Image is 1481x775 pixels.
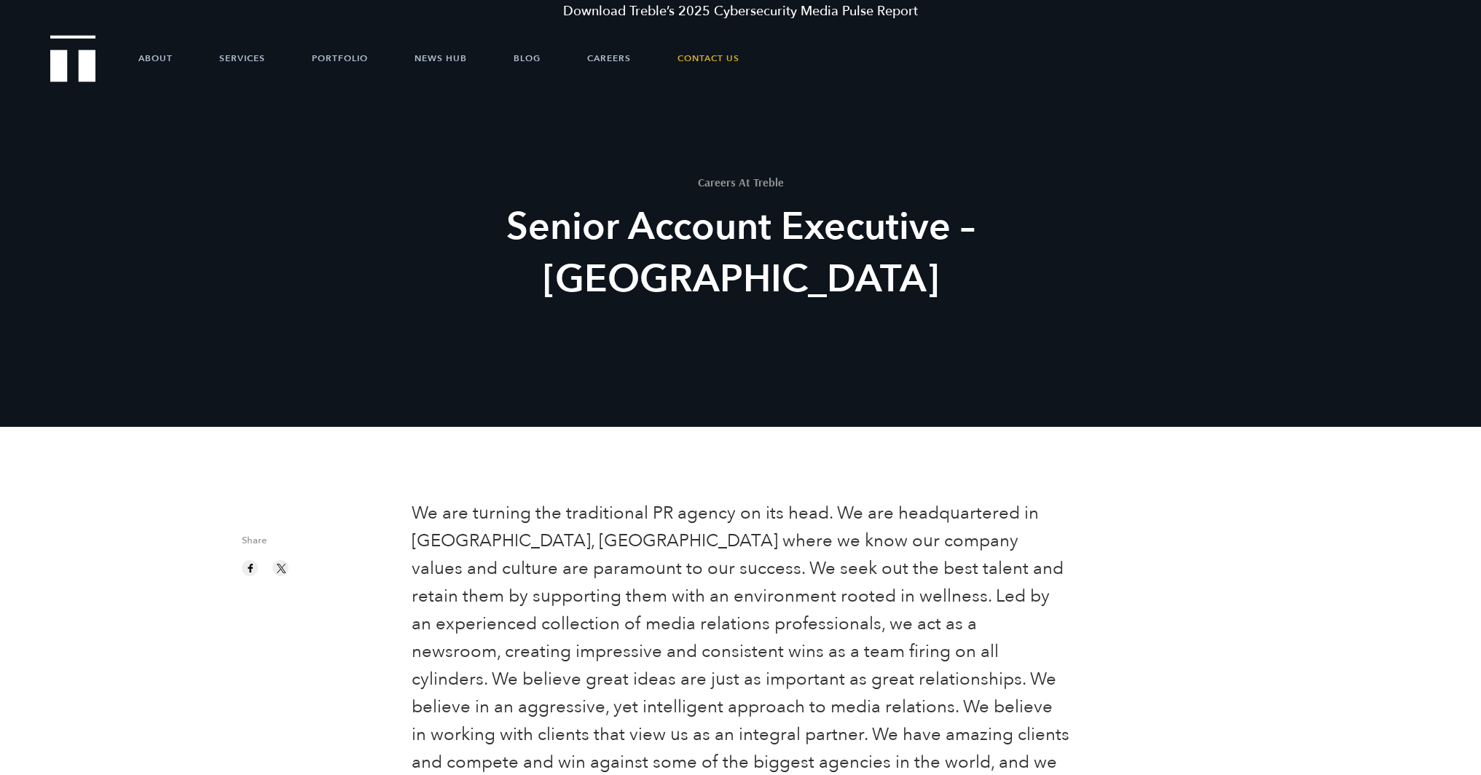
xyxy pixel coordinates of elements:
[242,536,390,553] span: Share
[415,36,467,80] a: News Hub
[514,36,541,80] a: Blog
[275,562,288,575] img: twitter sharing button
[312,36,368,80] a: Portfolio
[472,176,1010,188] h1: Careers At Treble
[244,562,257,575] img: facebook sharing button
[219,36,265,80] a: Services
[587,36,631,80] a: Careers
[50,35,96,82] img: Treble logo
[472,201,1010,306] h2: Senior Account Executive – [GEOGRAPHIC_DATA]
[51,36,95,81] a: Treble Homepage
[677,36,739,80] a: Contact Us
[138,36,173,80] a: About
